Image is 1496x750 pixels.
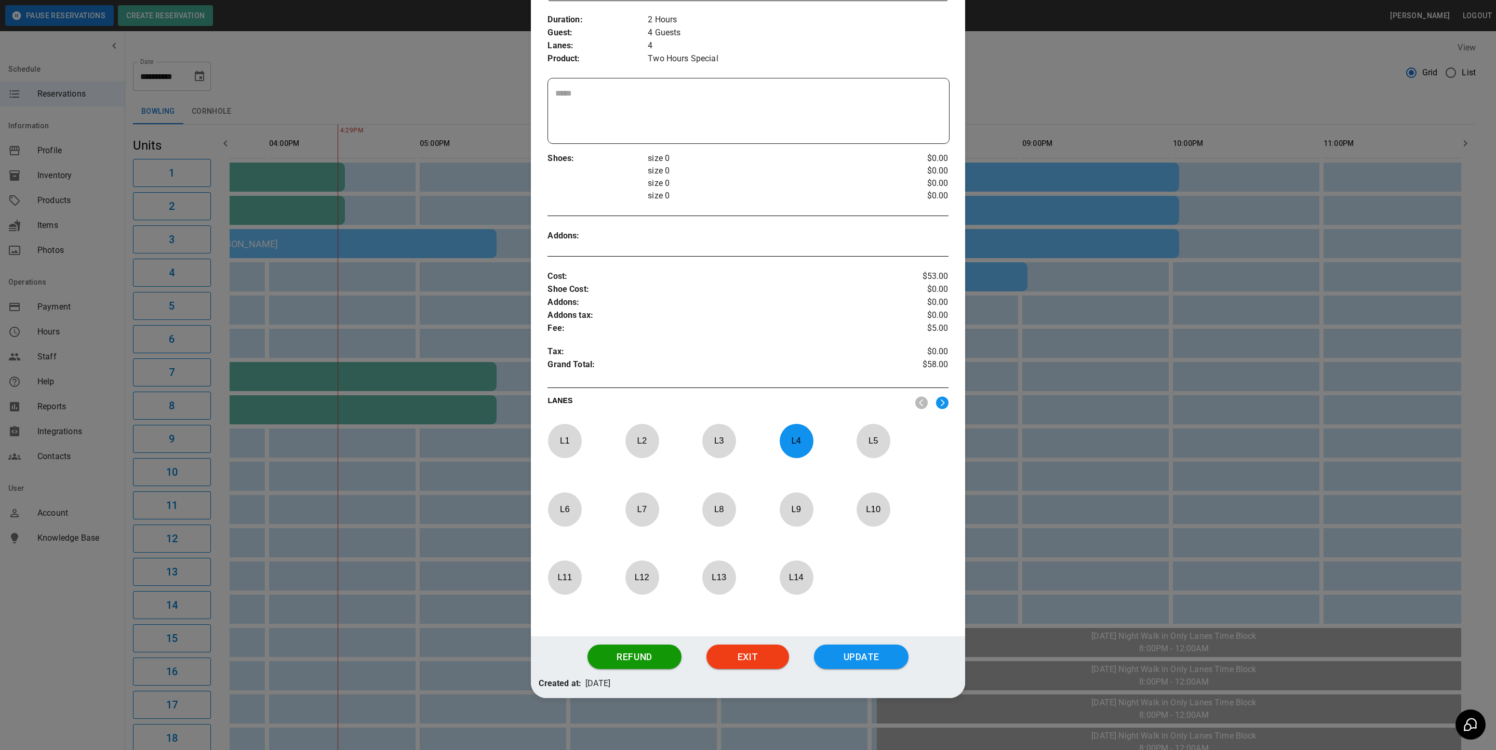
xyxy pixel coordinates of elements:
p: L 8 [702,497,736,521]
p: [DATE] [585,677,610,690]
p: Addons : [547,230,648,243]
p: size 0 [648,152,881,165]
p: Grand Total : [547,358,881,374]
p: Addons : [547,296,881,309]
p: Shoe Cost : [547,283,881,296]
p: $53.00 [881,270,949,283]
p: L 6 [547,497,582,521]
p: 2 Hours [648,14,948,26]
p: $0.00 [881,296,949,309]
p: L 10 [856,497,890,521]
p: Fee : [547,322,881,335]
p: Tax : [547,345,881,358]
p: size 0 [648,190,881,202]
p: $0.00 [881,177,949,190]
p: size 0 [648,165,881,177]
p: $0.00 [881,152,949,165]
p: $58.00 [881,358,949,374]
p: L 2 [625,428,659,453]
p: $0.00 [881,309,949,322]
p: Cost : [547,270,881,283]
p: $0.00 [881,190,949,202]
p: L 3 [702,428,736,453]
p: Shoes : [547,152,648,165]
p: Addons tax : [547,309,881,322]
img: right.svg [936,396,949,409]
p: Guest : [547,26,648,39]
p: $0.00 [881,283,949,296]
p: L 7 [625,497,659,521]
button: Exit [706,645,789,669]
img: nav_left.svg [915,396,928,409]
p: $0.00 [881,345,949,358]
p: $5.00 [881,322,949,335]
p: 4 [648,39,948,52]
p: L 1 [547,428,582,453]
button: Refund [587,645,682,669]
button: Update [814,645,909,669]
p: $0.00 [881,165,949,177]
p: L 9 [779,497,813,521]
p: Lanes : [547,39,648,52]
p: L 11 [547,565,582,590]
p: L 4 [779,428,813,453]
p: L 14 [779,565,813,590]
p: L 5 [856,428,890,453]
p: LANES [547,395,906,410]
p: Created at: [539,677,581,690]
p: Two Hours Special [648,52,948,65]
p: 4 Guests [648,26,948,39]
p: L 12 [625,565,659,590]
p: L 13 [702,565,736,590]
p: Product : [547,52,648,65]
p: size 0 [648,177,881,190]
p: Duration : [547,14,648,26]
